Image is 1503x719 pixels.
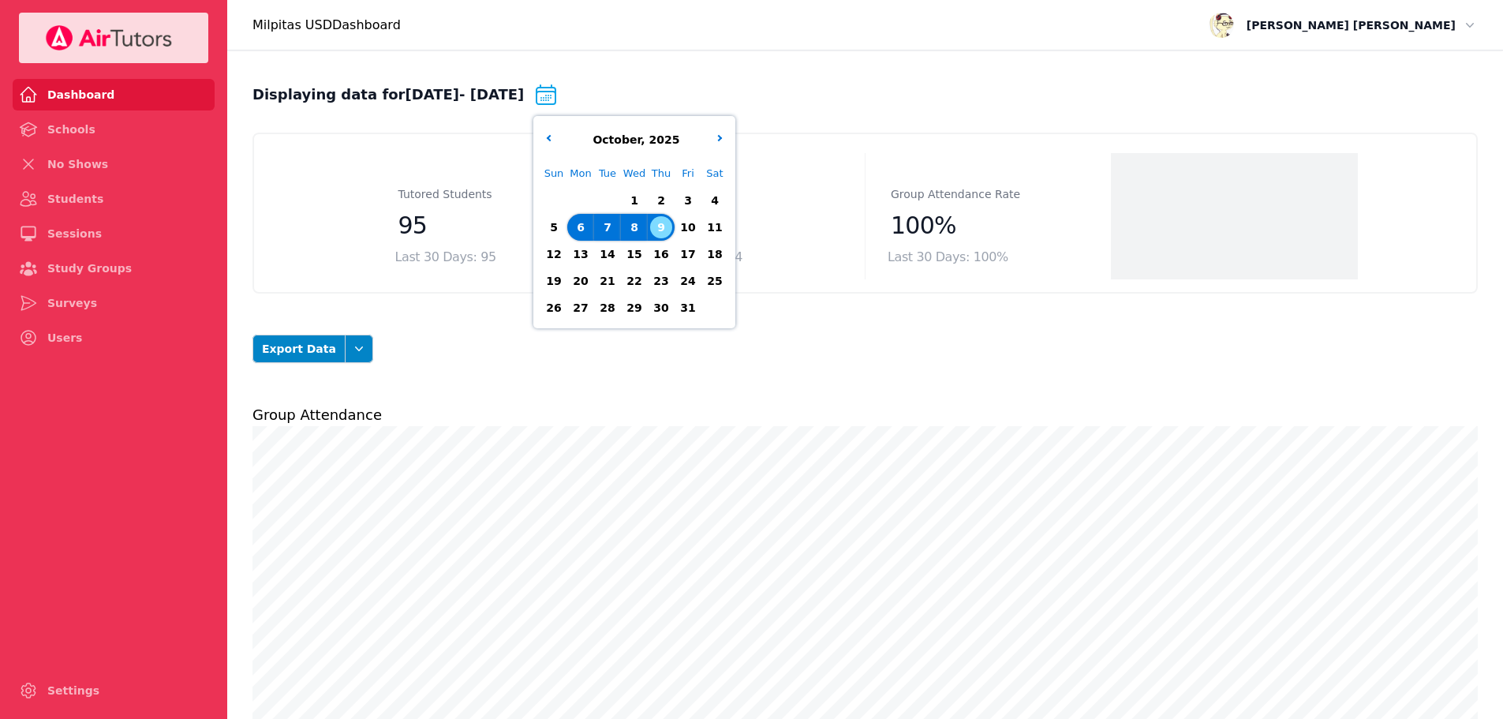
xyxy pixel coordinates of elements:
dt: Group Attendance Rate [891,185,1020,204]
div: Sun [540,160,567,187]
div: Choose Saturday October 18 of 2025 [701,241,728,268]
div: Choose Tuesday October 28 of 2025 [594,294,621,321]
div: Choose Monday October 13 of 2025 [567,241,594,268]
span: 2025 [645,133,680,146]
div: Tue [594,160,621,187]
a: Students [13,183,215,215]
span: 6 [570,216,592,238]
span: 3 [677,189,699,212]
span: 28 [596,297,619,319]
span: 16 [650,243,672,265]
div: Choose Friday October 31 of 2025 [675,294,701,321]
div: Choose Monday October 27 of 2025 [567,294,594,321]
span: 8 [623,216,645,238]
div: Choose Tuesday October 14 of 2025 [594,241,621,268]
span: 9 [650,216,672,238]
a: Study Groups [13,253,215,284]
a: No Shows [13,148,215,180]
span: 10 [677,216,699,238]
span: 2 [650,189,672,212]
div: Choose Thursday October 23 of 2025 [648,268,675,294]
div: Choose Thursday October 09 of 2025 [648,214,675,241]
a: Users [13,322,215,354]
span: 29 [623,297,645,319]
div: Choose Friday October 24 of 2025 [675,268,701,294]
span: 11 [704,216,726,238]
div: Choose Saturday October 04 of 2025 [701,187,728,214]
span: 13 [570,243,592,265]
div: Choose Sunday September 28 of 2025 [540,187,567,214]
span: 17 [677,243,699,265]
div: Last 30 Days: 44 [641,248,843,267]
span: 19 [543,270,565,292]
div: Choose Tuesday October 07 of 2025 [594,214,621,241]
div: Choose Sunday October 26 of 2025 [540,294,567,321]
span: 1 [623,189,645,212]
div: Choose Monday September 29 of 2025 [567,187,594,214]
div: Choose Wednesday October 29 of 2025 [621,294,648,321]
div: Choose Tuesday October 21 of 2025 [594,268,621,294]
a: Sessions [13,218,215,249]
span: 27 [570,297,592,319]
span: 26 [543,297,565,319]
span: 21 [596,270,619,292]
img: Your Company [45,25,173,51]
span: 20 [570,270,592,292]
div: Choose Sunday October 19 of 2025 [540,268,567,294]
div: Last 30 Days: 100% [888,248,1089,267]
span: 24 [677,270,699,292]
div: Choose Thursday October 02 of 2025 [648,187,675,214]
span: 18 [704,243,726,265]
div: Sat [701,160,728,187]
span: 31 [677,297,699,319]
div: Last 30 Days: 95 [395,248,596,267]
span: [PERSON_NAME] [PERSON_NAME] [1247,16,1456,35]
div: , [589,130,680,149]
div: Choose Tuesday September 30 of 2025 [594,187,621,214]
span: 5 [543,216,565,238]
div: Choose Friday October 10 of 2025 [675,214,701,241]
div: Choose Wednesday October 15 of 2025 [621,241,648,268]
div: Choose Thursday October 30 of 2025 [648,294,675,321]
a: Schools [13,114,215,145]
div: Choose Wednesday October 08 of 2025 [621,214,648,241]
span: 25 [704,270,726,292]
div: Mon [567,160,594,187]
div: Fri [675,160,701,187]
span: 15 [623,243,645,265]
div: Displaying data for [DATE] - [DATE] [252,82,559,107]
div: Choose Monday October 20 of 2025 [567,268,594,294]
div: Choose Saturday November 01 of 2025 [701,294,728,321]
span: 14 [596,243,619,265]
div: Choose Saturday October 11 of 2025 [701,214,728,241]
div: Choose Monday October 06 of 2025 [567,214,594,241]
a: Settings [13,675,215,706]
div: Choose Friday October 17 of 2025 [675,241,701,268]
dd: 44 [645,210,839,242]
dt: Tutored Students [398,185,492,204]
dd: 95 [398,210,593,242]
div: Choose Wednesday October 22 of 2025 [621,268,648,294]
div: Choose Sunday October 12 of 2025 [540,241,567,268]
div: Thu [648,160,675,187]
div: Choose Sunday October 05 of 2025 [540,214,567,241]
div: Choose Thursday October 16 of 2025 [648,241,675,268]
img: avatar [1209,13,1234,38]
button: Export Data [252,335,346,363]
span: 23 [650,270,672,292]
div: Choose Friday October 03 of 2025 [675,187,701,214]
span: 4 [704,189,726,212]
dd: 100% [891,210,1086,242]
div: Wed [621,160,648,187]
div: Choose Saturday October 25 of 2025 [701,268,728,294]
a: Surveys [13,287,215,319]
a: Dashboard [13,79,215,110]
span: 22 [623,270,645,292]
div: Choose Wednesday October 01 of 2025 [621,187,648,214]
h2: Group Attendance [252,404,1478,426]
span: 12 [543,243,565,265]
span: October [589,133,641,146]
span: 30 [650,297,672,319]
span: 7 [596,216,619,238]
